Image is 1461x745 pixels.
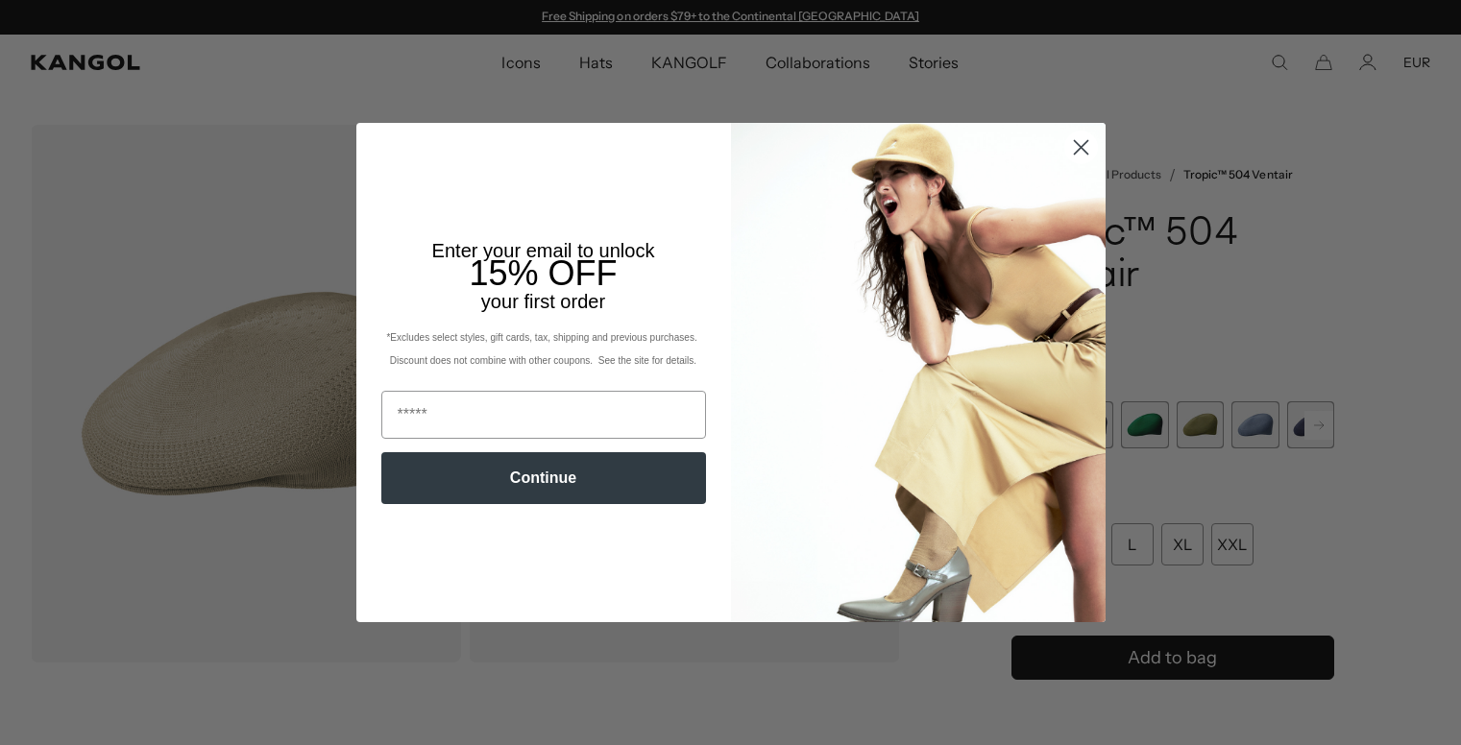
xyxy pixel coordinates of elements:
[481,291,605,312] span: your first order
[432,240,655,261] span: Enter your email to unlock
[381,391,706,439] input: Email
[731,123,1106,622] img: 93be19ad-e773-4382-80b9-c9d740c9197f.jpeg
[469,253,617,293] span: 15% OFF
[386,332,699,366] span: *Excludes select styles, gift cards, tax, shipping and previous purchases. Discount does not comb...
[1064,131,1098,164] button: Close dialog
[381,452,706,504] button: Continue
